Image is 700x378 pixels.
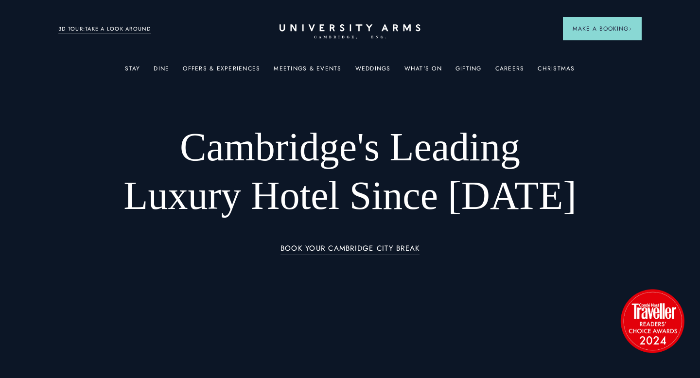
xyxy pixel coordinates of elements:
img: Arrow icon [629,27,632,31]
a: What's On [404,65,442,78]
a: Gifting [455,65,482,78]
a: Offers & Experiences [183,65,260,78]
span: Make a Booking [573,24,632,33]
img: image-2524eff8f0c5d55edbf694693304c4387916dea5-1501x1501-png [616,284,689,357]
button: Make a BookingArrow icon [563,17,642,40]
a: Meetings & Events [274,65,341,78]
a: 3D TOUR:TAKE A LOOK AROUND [58,25,151,34]
h1: Cambridge's Leading Luxury Hotel Since [DATE] [117,123,583,220]
a: Weddings [355,65,391,78]
a: Careers [495,65,525,78]
a: Home [280,24,420,39]
a: Stay [125,65,140,78]
a: BOOK YOUR CAMBRIDGE CITY BREAK [280,244,420,256]
a: Dine [154,65,169,78]
a: Christmas [538,65,575,78]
